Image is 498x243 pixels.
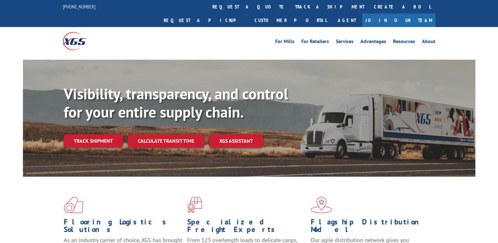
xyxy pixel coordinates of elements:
a: Services [336,39,353,46]
a: Customer Portal [250,14,331,27]
img: xgs-icon-flagship-distribution-model-red [311,197,332,213]
a: About [422,39,435,46]
a: XGS ASSISTANT [209,134,263,148]
a: For Retailers [301,39,329,46]
a: Agent [331,14,362,27]
a: Join Our Team [362,14,435,27]
a: Request a pickup [159,14,250,27]
a: Advantages [360,39,386,46]
h1: Specialized Freight Experts [187,218,306,236]
a: Resources [393,39,415,46]
a: Track shipment [64,134,123,147]
b: Visibility, transparency, and control for your entire supply chain. [64,84,288,122]
a: For Mills [275,39,294,46]
a: Calculate transit time [128,134,204,148]
img: xgs-icon-total-supply-chain-intelligence-red [64,197,83,213]
h1: Flagship Distribution Model [311,218,430,236]
a: [PHONE_NUMBER] [63,3,96,10]
h1: Flooring Logistics Solutions [64,218,183,236]
img: xgs-icon-focused-on-flooring-red [187,197,202,213]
